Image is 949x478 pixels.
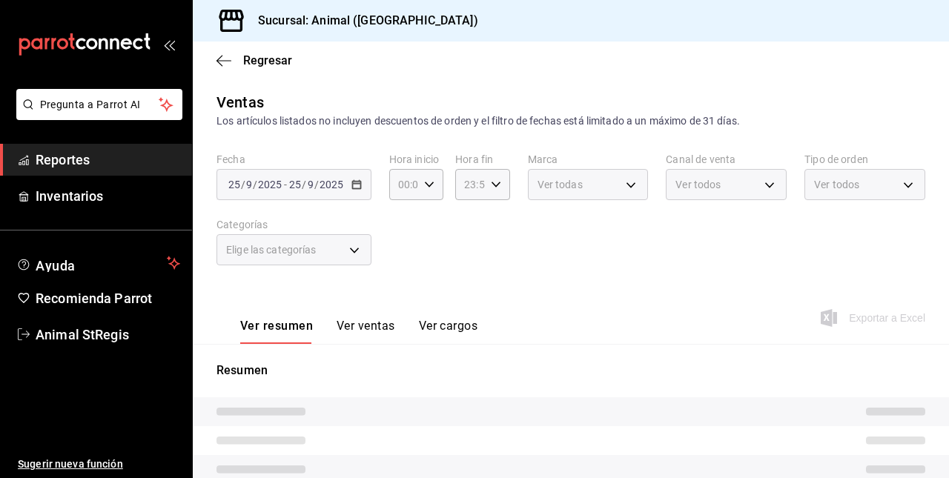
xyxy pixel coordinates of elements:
[216,219,371,230] label: Categorías
[216,113,925,129] div: Los artículos listados no incluyen descuentos de orden y el filtro de fechas está limitado a un m...
[226,242,317,257] span: Elige las categorías
[18,458,123,470] font: Sugerir nueva función
[804,154,925,165] label: Tipo de orden
[419,319,478,344] button: Ver cargos
[245,179,253,190] input: --
[240,319,313,333] font: Ver resumen
[36,188,103,204] font: Inventarios
[288,179,302,190] input: --
[246,12,478,30] h3: Sucursal: Animal ([GEOGRAPHIC_DATA])
[314,179,319,190] span: /
[337,319,395,344] button: Ver ventas
[666,154,787,165] label: Canal de venta
[284,179,287,190] span: -
[241,179,245,190] span: /
[36,152,90,167] font: Reportes
[814,177,859,192] span: Ver todos
[302,179,306,190] span: /
[163,39,175,50] button: open_drawer_menu
[216,362,925,379] p: Resumen
[257,179,282,190] input: ----
[216,53,292,67] button: Regresar
[528,154,649,165] label: Marca
[36,291,152,306] font: Recomienda Parrot
[389,154,443,165] label: Hora inicio
[455,154,509,165] label: Hora fin
[228,179,241,190] input: --
[675,177,721,192] span: Ver todos
[240,319,477,344] div: Pestañas de navegación
[538,177,583,192] span: Ver todas
[319,179,344,190] input: ----
[216,154,371,165] label: Fecha
[36,254,161,272] span: Ayuda
[253,179,257,190] span: /
[36,327,129,342] font: Animal StRegis
[216,91,264,113] div: Ventas
[243,53,292,67] span: Regresar
[10,107,182,123] a: Pregunta a Parrot AI
[16,89,182,120] button: Pregunta a Parrot AI
[307,179,314,190] input: --
[40,97,159,113] span: Pregunta a Parrot AI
